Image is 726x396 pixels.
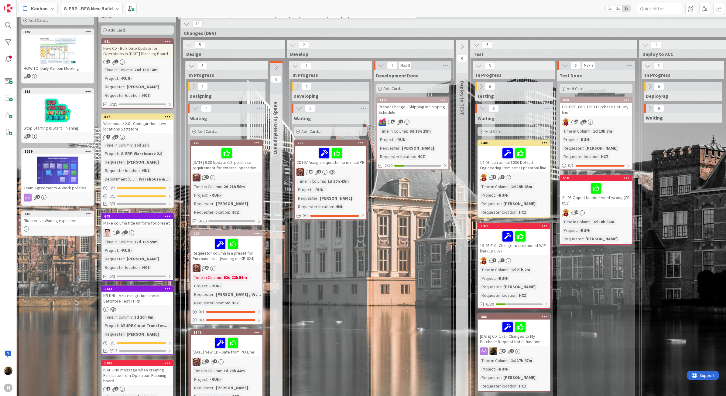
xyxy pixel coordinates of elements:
[207,283,208,289] span: :
[140,264,141,271] span: :
[191,231,262,262] div: 228Requestor column in a preset for Purchase List - [waiting on KB-624]
[502,200,537,207] div: [PERSON_NAME]
[496,275,510,282] div: -RUN-
[101,184,173,192] div: 0/2
[208,192,223,198] div: -RUN-
[501,258,505,262] span: 1
[229,300,230,306] span: :
[103,176,136,182] div: Department (G-ERP)
[574,120,578,124] span: 28
[101,286,173,305] div: 1444NB HNL - Azure migration check Sattstore Test / PRD
[193,141,262,145] div: 785
[301,129,321,134] span: Add Card...
[104,287,173,291] div: 1444
[377,97,448,116] div: 1173Preset Change - Shipping in Shipping Schedule
[562,235,583,242] div: Requester
[101,114,173,133] div: 887Warehouse 2.0 - Configuration new locations Sattstore
[295,146,366,166] div: CD167 Assign requestor to manual PR
[481,141,550,145] div: 1401
[578,136,592,143] div: -RUN-
[377,97,448,103] div: 1173
[560,175,632,245] a: 51821-08 Object Number went wrong (CD 091)LCTime in Column:2d 18h 56mProject:-RUN-Requester:[PERS...
[577,227,578,234] span: :
[560,97,632,116] div: 624CD_PRE_089_1213 Purchase List - My line
[478,314,550,346] div: 488[DATE] CD_172 - Changes to My Purchase Request batch function
[104,214,173,218] div: 648
[378,153,415,160] div: Requester location
[502,283,537,290] div: [PERSON_NAME]
[115,135,118,139] span: 2
[22,64,94,72] div: HOW TO: Daily Kanban Meeting
[496,192,510,198] div: -RUN-
[193,264,200,272] img: JK
[191,231,262,236] div: 228
[637,3,682,14] input: Quick Filter...
[399,145,400,151] span: :
[133,239,159,245] div: 37d 16h 59m
[207,192,208,198] span: :
[22,29,94,72] div: 890HOW TO: Daily Kanban Meeting
[193,232,262,236] div: 228
[317,170,321,174] span: 2
[296,168,304,176] img: JK
[124,230,128,234] span: 1
[101,114,173,120] div: 887
[480,275,495,282] div: Project
[583,235,584,242] span: :
[191,308,262,316] div: 0/1
[478,229,550,255] div: 19-08 FIX - Change to creation of WIP line (CD 097)
[22,124,94,132] div: Stop Starting & Start Finishing
[132,142,133,148] span: :
[378,118,386,126] img: JK
[22,211,94,217] div: 889
[109,273,115,279] span: 0/3
[103,256,124,262] div: Requester
[501,200,502,207] span: :
[101,39,173,58] div: 981New CD - Bulk Date Update for Operations in [DATE] Planning Board
[480,192,495,198] div: Project
[191,330,262,335] div: 1146
[193,283,207,289] div: Project
[480,209,516,215] div: Requester location
[598,153,599,160] span: :
[101,44,173,58] div: New CD - Bulk Date Update for Operations in [DATE] Planning Board
[119,150,164,157] div: G-ERP Warehouse 2.0
[584,235,619,242] div: [PERSON_NAME]
[478,223,550,309] a: 137119-08 FIX - Change to creation of WIP line (CD 097)LCTime in Column:1d 21h 2mProject:-RUN-Req...
[577,136,578,143] span: :
[478,257,550,265] div: LC
[140,167,141,174] span: :
[125,256,160,262] div: [PERSON_NAME]
[191,236,262,262] div: Requestor column in a preset for Purchase List - [waiting on KB-624]
[568,162,574,169] span: 0 / 1
[214,200,250,207] div: [PERSON_NAME]
[480,183,509,190] div: Time in Column
[115,59,118,63] span: 2
[378,136,393,143] div: Project
[141,264,151,271] div: HCZ
[124,256,125,262] span: :
[101,219,173,227] div: Make column title uniform for preset
[318,195,354,201] div: [PERSON_NAME]
[584,145,619,151] div: [PERSON_NAME]
[125,331,160,337] div: [PERSON_NAME]
[21,148,94,206] a: 1339Team Agreements & Work policies
[103,247,118,254] div: Project
[560,162,632,169] div: 0/1
[199,309,204,315] span: 0 / 1
[27,74,31,78] span: 1
[478,223,550,229] div: 1371
[21,88,94,143] a: 888Stop Starting & Start Finishing
[303,212,308,219] span: 0 / 1
[101,113,174,208] a: 887Warehouse 2.0 - Configuration new locations SattstoreTime in Column:36d 23hProject:G-ERP Wareh...
[101,192,173,200] div: 0/1
[378,128,407,134] div: Time in Column
[140,92,141,99] span: :
[193,274,221,281] div: Time in Column
[495,192,496,198] span: :
[295,140,366,146] div: 239
[599,153,610,160] div: HCZ
[108,27,128,33] span: Add Card...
